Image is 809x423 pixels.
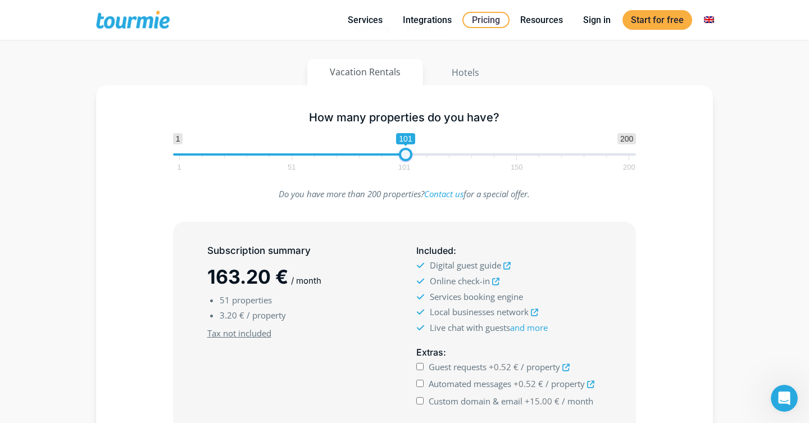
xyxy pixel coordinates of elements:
[771,385,798,412] iframe: Intercom live chat
[621,165,637,170] span: 200
[430,275,490,286] span: Online check-in
[396,133,415,144] span: 101
[424,188,463,199] a: Contact us
[429,59,502,86] button: Hotels
[416,245,453,256] span: Included
[207,265,288,288] span: 163.20 €
[307,59,423,85] button: Vacation Rentals
[521,361,560,372] span: / property
[546,378,585,389] span: / property
[394,13,460,27] a: Integrations
[220,310,244,321] span: 3.20 €
[617,133,636,144] span: 200
[173,133,183,144] span: 1
[207,244,393,258] h5: Subscription summary
[575,13,619,27] a: Sign in
[286,165,297,170] span: 51
[232,294,272,306] span: properties
[513,378,543,389] span: +0.52 €
[430,306,529,317] span: Local businesses network
[512,13,571,27] a: Resources
[622,10,692,30] a: Start for free
[207,328,271,339] u: Tax not included
[510,322,548,333] a: and more
[462,12,510,28] a: Pricing
[430,322,548,333] span: Live chat with guests
[416,347,443,358] span: Extras
[173,111,637,125] h5: How many properties do you have?
[220,294,230,306] span: 51
[489,361,519,372] span: +0.52 €
[429,378,511,389] span: Automated messages
[562,395,593,407] span: / month
[291,275,321,286] span: / month
[509,165,525,170] span: 150
[416,244,602,258] h5: :
[429,395,522,407] span: Custom domain & email
[247,310,286,321] span: / property
[175,165,183,170] span: 1
[429,361,487,372] span: Guest requests
[397,165,412,170] span: 101
[430,291,523,302] span: Services booking engine
[173,187,637,202] p: Do you have more than 200 properties? for a special offer.
[416,345,602,360] h5: :
[430,260,501,271] span: Digital guest guide
[525,395,560,407] span: +15.00 €
[339,13,391,27] a: Services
